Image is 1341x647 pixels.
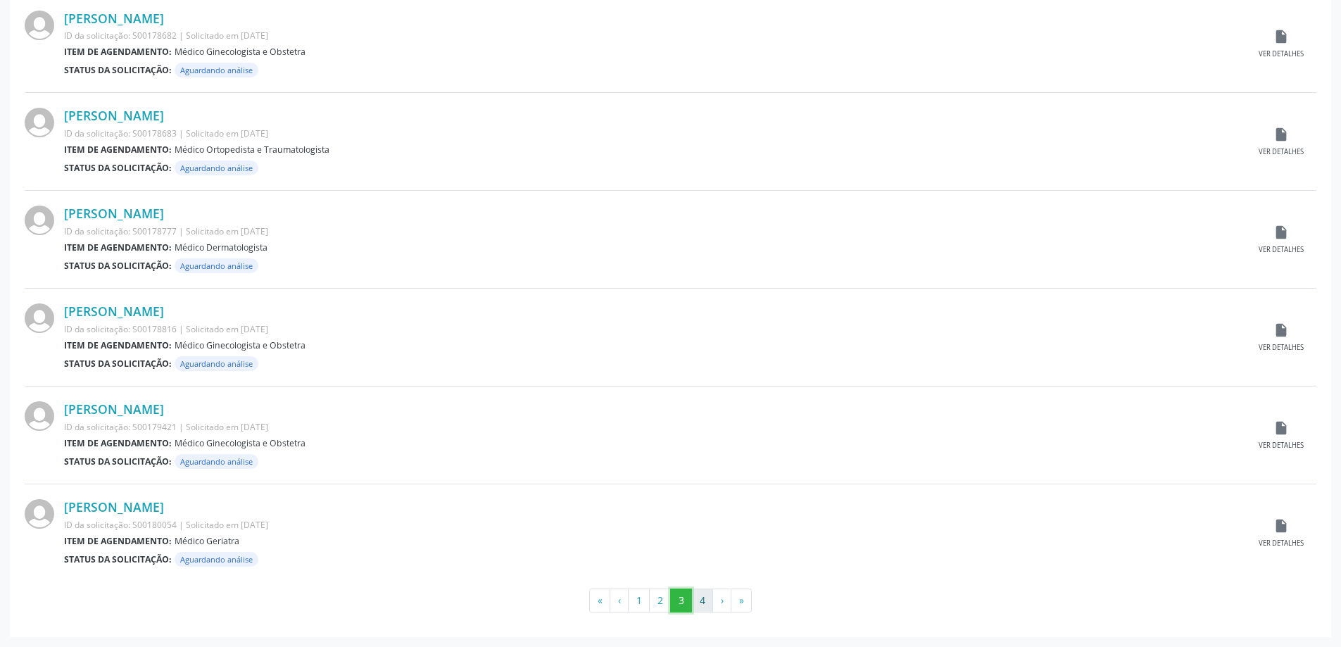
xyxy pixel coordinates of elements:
b: Status da solicitação: [64,64,172,76]
span: Aguardando análise [175,356,258,371]
span: Solicitado em [DATE] [186,519,268,531]
b: Item de agendamento: [64,241,172,253]
span: Médico Ortopedista e Traumatologista [175,144,329,156]
button: Go to first page [589,589,610,613]
img: img [25,499,54,529]
span: Aguardando análise [175,454,258,469]
span: Solicitado em [DATE] [186,323,268,335]
img: img [25,303,54,333]
ul: Pagination [25,589,1316,613]
div: Ver detalhes [1259,49,1304,59]
div: Ver detalhes [1259,539,1304,548]
span: Solicitado em [DATE] [186,127,268,139]
a: [PERSON_NAME] [64,11,164,26]
span: ID da solicitação: S00178777 | [64,225,184,237]
button: Go to page 3 [670,589,692,613]
span: Aguardando análise [175,161,258,175]
b: Status da solicitação: [64,358,172,370]
b: Item de agendamento: [64,437,172,449]
i: insert_drive_file [1273,29,1289,44]
i: insert_drive_file [1273,127,1289,142]
img: img [25,206,54,235]
button: Go to previous page [610,589,629,613]
a: [PERSON_NAME] [64,303,164,319]
button: Go to next page [712,589,731,613]
b: Item de agendamento: [64,339,172,351]
span: Solicitado em [DATE] [186,421,268,433]
span: ID da solicitação: S00180054 | [64,519,184,531]
span: ID da solicitação: S00178683 | [64,127,184,139]
span: Solicitado em [DATE] [186,30,268,42]
a: [PERSON_NAME] [64,108,164,123]
button: Go to page 4 [691,589,713,613]
div: Ver detalhes [1259,441,1304,451]
span: Aguardando análise [175,63,258,77]
span: Aguardando análise [175,552,258,567]
div: Ver detalhes [1259,343,1304,353]
button: Go to last page [731,589,752,613]
a: [PERSON_NAME] [64,401,164,417]
img: img [25,11,54,40]
i: insert_drive_file [1273,225,1289,240]
button: Go to page 1 [628,589,650,613]
span: Médico Ginecologista e Obstetra [175,46,306,58]
span: ID da solicitação: S00178816 | [64,323,184,335]
span: Médico Ginecologista e Obstetra [175,437,306,449]
b: Status da solicitação: [64,553,172,565]
button: Go to page 2 [649,589,671,613]
a: [PERSON_NAME] [64,206,164,221]
span: Médico Dermatologista [175,241,267,253]
b: Status da solicitação: [64,260,172,272]
span: Aguardando análise [175,258,258,273]
b: Item de agendamento: [64,144,172,156]
i: insert_drive_file [1273,322,1289,338]
b: Status da solicitação: [64,456,172,467]
span: ID da solicitação: S00178682 | [64,30,184,42]
div: Ver detalhes [1259,245,1304,255]
span: Médico Ginecologista e Obstetra [175,339,306,351]
b: Item de agendamento: [64,535,172,547]
i: insert_drive_file [1273,518,1289,534]
span: Solicitado em [DATE] [186,225,268,237]
b: Status da solicitação: [64,162,172,174]
img: img [25,401,54,431]
b: Item de agendamento: [64,46,172,58]
div: Ver detalhes [1259,147,1304,157]
a: [PERSON_NAME] [64,499,164,515]
span: Médico Geriatra [175,535,239,547]
img: img [25,108,54,137]
span: ID da solicitação: S00179421 | [64,421,184,433]
i: insert_drive_file [1273,420,1289,436]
